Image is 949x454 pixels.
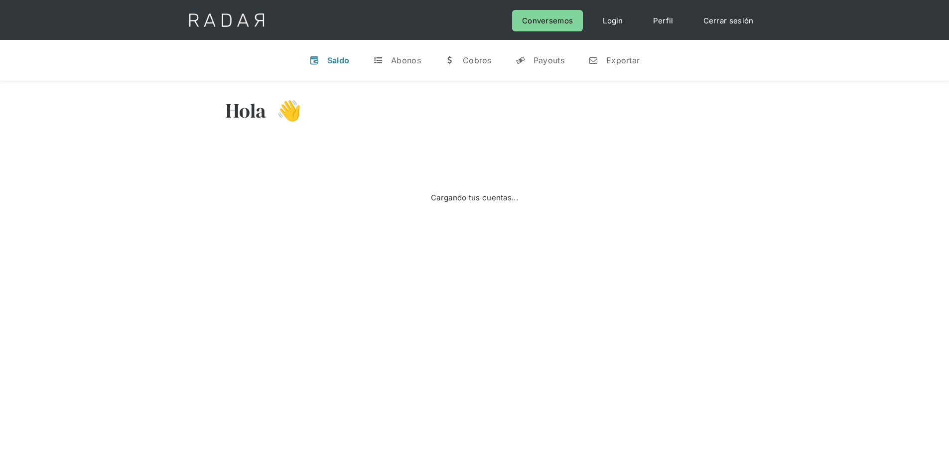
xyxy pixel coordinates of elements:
[534,55,564,65] div: Payouts
[593,10,633,31] a: Login
[226,98,267,123] h3: Hola
[267,98,301,123] h3: 👋
[327,55,350,65] div: Saldo
[373,55,383,65] div: t
[445,55,455,65] div: w
[463,55,492,65] div: Cobros
[516,55,526,65] div: y
[588,55,598,65] div: n
[309,55,319,65] div: v
[512,10,583,31] a: Conversemos
[643,10,683,31] a: Perfil
[693,10,764,31] a: Cerrar sesión
[606,55,640,65] div: Exportar
[391,55,421,65] div: Abonos
[431,191,518,204] div: Cargando tus cuentas...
